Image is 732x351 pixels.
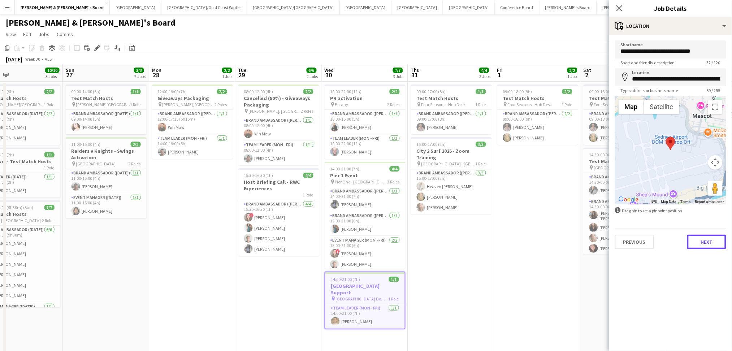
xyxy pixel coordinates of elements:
button: Map Data [661,199,676,204]
button: Show street map [619,100,644,114]
span: Short and friendly description [615,60,681,65]
span: Type address or business name [615,88,684,93]
a: Report a map error [695,200,724,204]
button: Keyboard shortcuts [652,199,657,204]
button: Show satellite imagery [644,100,680,114]
img: Google [617,195,641,204]
button: [PERSON_NAME]'s Board [540,0,597,14]
button: [PERSON_NAME] & [PERSON_NAME]'s Board [597,0,689,14]
span: 59 / 255 [701,88,726,93]
button: [GEOGRAPHIC_DATA] [340,0,391,14]
button: Toggle fullscreen view [708,100,723,114]
button: Drag Pegman onto the map to open Street View [708,181,723,196]
button: Conference Board [495,0,540,14]
button: [GEOGRAPHIC_DATA]/Gold Coast Winter [161,0,247,14]
span: 32 / 120 [701,60,726,65]
button: Next [687,235,726,249]
button: [GEOGRAPHIC_DATA] [110,0,161,14]
button: Previous [615,235,654,249]
h3: Job Details [609,4,732,13]
button: [GEOGRAPHIC_DATA] [391,0,443,14]
button: Map camera controls [708,155,723,170]
button: [PERSON_NAME] & [PERSON_NAME]'s Board [15,0,110,14]
div: Location [609,17,732,35]
a: Terms [681,200,691,204]
div: Drag pin to set a pinpoint position [615,207,726,214]
button: [GEOGRAPHIC_DATA] [443,0,495,14]
button: [GEOGRAPHIC_DATA]/[GEOGRAPHIC_DATA] [247,0,340,14]
a: Open this area in Google Maps (opens a new window) [617,195,641,204]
